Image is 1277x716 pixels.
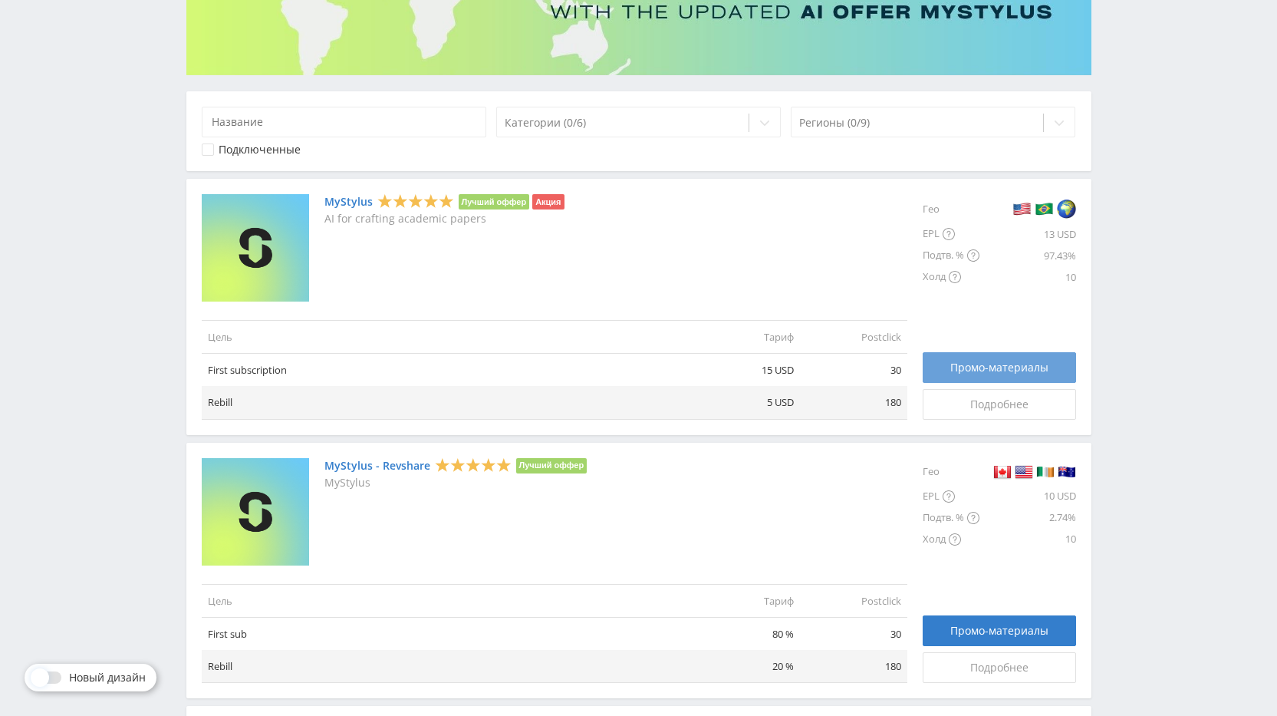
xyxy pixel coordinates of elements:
div: EPL [923,223,979,245]
div: EPL [923,486,979,507]
div: Подтв. % [923,507,979,529]
p: MyStylus [324,477,587,489]
td: 30 [800,617,907,650]
li: Лучший оффер [459,194,530,210]
img: MyStylus - Revshare [202,458,309,566]
a: Промо-материалы [923,352,1076,383]
td: 80 % [693,617,800,650]
div: Гео [923,194,979,223]
li: Акция [532,194,564,210]
td: Тариф [693,320,800,353]
span: Новый дизайн [69,671,146,684]
td: Postclick [800,320,907,353]
td: First subscription [202,354,693,387]
td: Postclick [800,584,907,617]
span: Подробнее [970,398,1029,411]
li: Лучший оффер [516,458,587,473]
div: 97.43% [979,245,1076,266]
p: AI for crafting academic papers [324,213,564,225]
div: 2.74% [979,507,1076,529]
span: Промо-материалы [950,625,1048,637]
div: Гео [923,458,979,486]
div: 10 [979,266,1076,288]
div: Холд [923,266,979,288]
div: 10 USD [979,486,1076,507]
td: 5 USD [693,386,800,419]
td: 20 % [693,650,800,683]
a: Подробнее [923,652,1076,683]
td: 180 [800,386,907,419]
div: Подключенные [219,144,301,156]
div: 13 USD [979,223,1076,245]
td: 15 USD [693,354,800,387]
td: First sub [202,617,693,650]
td: 180 [800,650,907,683]
td: 30 [800,354,907,387]
td: Цель [202,320,693,353]
input: Название [202,107,487,137]
td: Цель [202,584,693,617]
a: MyStylus - Revshare [324,460,430,472]
a: MyStylus [324,196,373,208]
td: Rebill [202,650,693,683]
a: Промо-материалы [923,615,1076,646]
div: 5 Stars [377,193,454,210]
span: Промо-материалы [950,361,1048,374]
div: 10 [979,529,1076,550]
img: MyStylus [202,194,309,302]
span: Подробнее [970,662,1029,674]
td: Тариф [693,584,800,617]
div: Холд [923,529,979,550]
div: 5 Stars [435,457,512,473]
td: Rebill [202,386,693,419]
div: Подтв. % [923,245,979,266]
a: Подробнее [923,389,1076,420]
